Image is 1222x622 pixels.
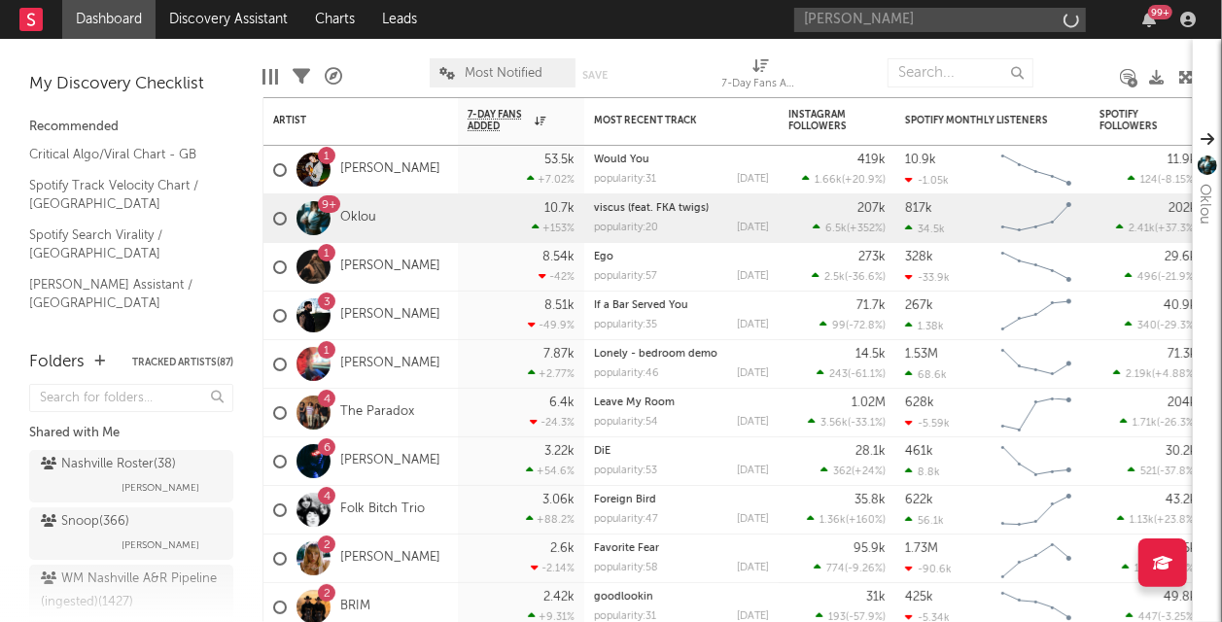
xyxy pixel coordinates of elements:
[993,292,1080,340] svg: Chart title
[820,418,848,429] span: 3.56k
[905,251,933,263] div: 328k
[465,67,542,80] span: Most Notified
[594,300,688,311] a: If a Bar Served You
[340,599,370,615] a: BRIM
[888,58,1033,87] input: Search...
[866,591,886,604] div: 31k
[722,73,800,96] div: 7-Day Fans Added (7-Day Fans Added)
[993,535,1080,583] svg: Chart title
[1160,321,1194,331] span: -29.3 %
[1168,154,1197,166] div: 11.9k
[905,417,950,430] div: -5.59k
[825,224,847,234] span: 6.5k
[594,252,613,262] a: Ego
[29,351,85,374] div: Folders
[1117,513,1197,526] div: ( )
[855,494,886,506] div: 35.8k
[845,175,883,186] span: +20.9 %
[41,510,129,534] div: Snoop ( 366 )
[542,251,575,263] div: 8.54k
[737,368,769,379] div: [DATE]
[594,446,611,457] a: DiE
[1168,397,1197,409] div: 204k
[905,174,949,187] div: -1.05k
[737,417,769,428] div: [DATE]
[29,274,214,314] a: [PERSON_NAME] Assistant / [GEOGRAPHIC_DATA]
[857,154,886,166] div: 419k
[905,494,933,506] div: 622k
[340,259,440,275] a: [PERSON_NAME]
[826,564,845,574] span: 774
[29,225,214,264] a: Spotify Search Virality / [GEOGRAPHIC_DATA]
[340,550,440,567] a: [PERSON_NAME]
[854,542,886,555] div: 95.9k
[542,494,575,506] div: 3.06k
[993,146,1080,194] svg: Chart title
[849,321,883,331] span: -72.8 %
[594,300,769,311] div: If a Bar Served You
[857,202,886,215] div: 207k
[848,272,883,283] span: -36.6 %
[851,418,883,429] span: -33.1 %
[526,513,575,526] div: +88.2 %
[41,453,176,476] div: Nashville Roster ( 38 )
[820,515,846,526] span: 1.36k
[737,320,769,330] div: [DATE]
[1128,173,1197,186] div: ( )
[544,154,575,166] div: 53.5k
[905,563,952,575] div: -90.6k
[858,251,886,263] div: 273k
[530,416,575,429] div: -24.3 %
[594,495,656,505] a: Foreign Bird
[29,144,214,165] a: Critical Algo/Viral Chart - GB
[340,501,425,518] a: Folk Bitch Trio
[1125,319,1197,331] div: ( )
[594,115,740,126] div: Most Recent Track
[544,299,575,312] div: 8.51k
[905,514,944,527] div: 56.1k
[340,210,376,226] a: Oklou
[905,591,933,604] div: 425k
[273,115,419,126] div: Artist
[1125,270,1197,283] div: ( )
[1100,109,1168,132] div: Spotify Followers
[528,319,575,331] div: -49.9 %
[1165,251,1197,263] div: 29.6k
[1142,12,1156,27] button: 99+
[737,174,769,185] div: [DATE]
[737,466,769,476] div: [DATE]
[1161,175,1194,186] span: -8.15 %
[993,243,1080,292] svg: Chart title
[1133,418,1157,429] span: 1.71k
[29,422,233,445] div: Shared with Me
[594,446,769,457] div: DiE
[794,8,1086,32] input: Search for artists
[905,368,947,381] div: 68.6k
[293,49,310,105] div: Filters
[594,466,657,476] div: popularity: 53
[594,349,717,360] a: Lonely - bedroom demo
[340,404,414,421] a: The Paradox
[594,174,656,185] div: popularity: 31
[594,320,657,330] div: popularity: 35
[855,348,886,361] div: 14.5k
[1126,369,1152,380] span: 2.19k
[29,450,233,502] a: Nashville Roster(38)[PERSON_NAME]
[813,222,886,234] div: ( )
[808,416,886,429] div: ( )
[737,223,769,233] div: [DATE]
[848,564,883,574] span: -9.26 %
[594,514,658,525] div: popularity: 47
[737,514,769,525] div: [DATE]
[29,116,233,139] div: Recommended
[1116,222,1197,234] div: ( )
[594,543,769,554] div: Favorite Fear
[1157,515,1194,526] span: +23.8 %
[905,397,934,409] div: 628k
[993,340,1080,389] svg: Chart title
[544,445,575,458] div: 3.22k
[594,397,769,408] div: Leave My Room
[993,486,1080,535] svg: Chart title
[855,466,883,477] span: +24 %
[1140,175,1158,186] span: 124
